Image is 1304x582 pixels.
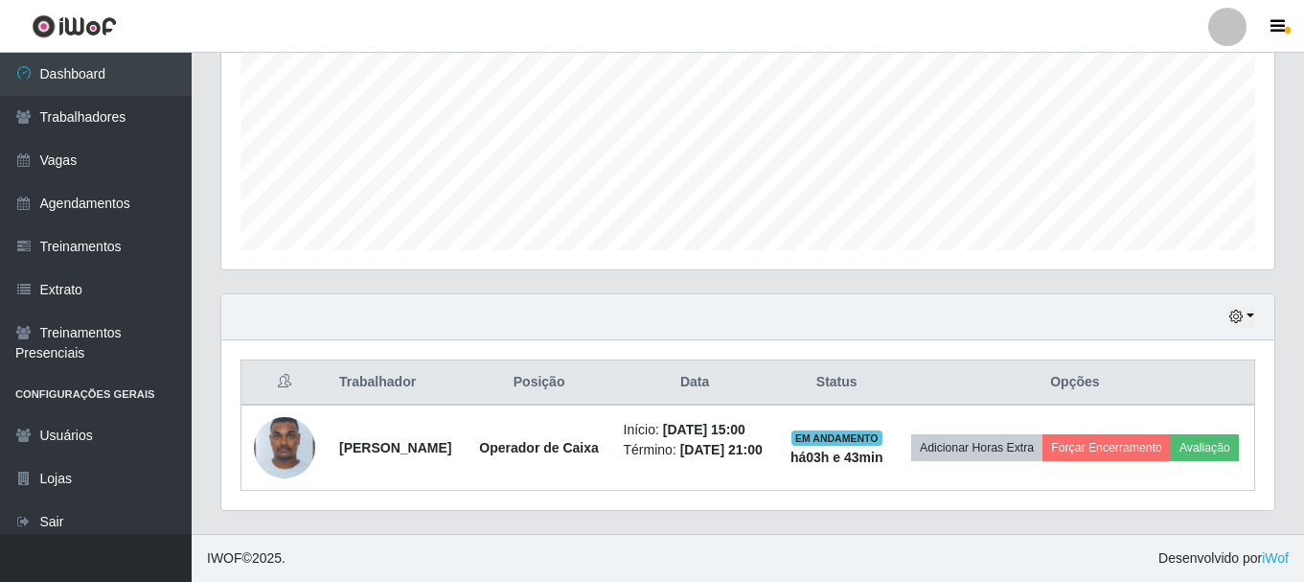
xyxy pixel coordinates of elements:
[680,442,763,457] time: [DATE] 21:00
[254,407,315,488] img: 1721222476236.jpeg
[791,431,882,446] span: EM ANDAMENTO
[896,361,1255,406] th: Opções
[911,434,1042,461] button: Adicionar Horas Extra
[207,550,242,566] span: IWOF
[1262,550,1289,566] a: iWof
[624,440,766,460] li: Término:
[339,440,451,455] strong: [PERSON_NAME]
[207,548,286,569] span: © 2025 .
[790,450,883,465] strong: há 03 h e 43 min
[467,361,612,406] th: Posição
[612,361,778,406] th: Data
[663,422,745,437] time: [DATE] 15:00
[32,14,117,38] img: CoreUI Logo
[624,420,766,440] li: Início:
[1042,434,1171,461] button: Forçar Encerramento
[479,440,599,455] strong: Operador de Caixa
[778,361,896,406] th: Status
[328,361,467,406] th: Trabalhador
[1158,548,1289,569] span: Desenvolvido por
[1171,434,1239,461] button: Avaliação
